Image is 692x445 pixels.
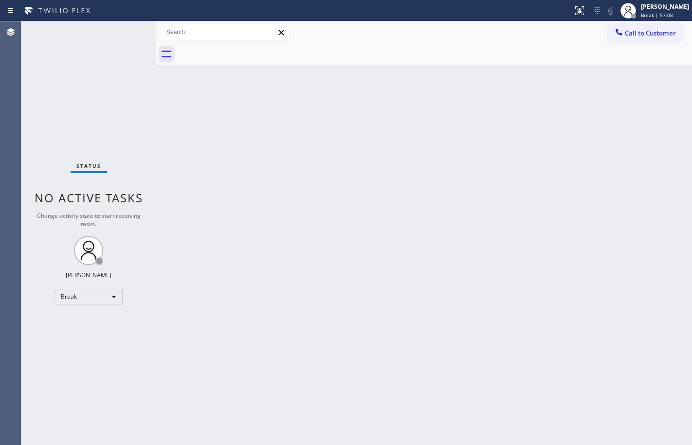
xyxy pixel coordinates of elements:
input: Search [159,24,290,40]
div: Break [55,289,123,304]
div: [PERSON_NAME] [66,271,111,279]
span: Call to Customer [625,29,676,37]
span: Change activity state to start receiving tasks. [37,212,141,228]
span: Break | 57:08 [641,12,673,18]
button: Mute [604,4,618,18]
div: [PERSON_NAME] [641,2,689,11]
span: No active tasks [35,190,143,206]
button: Call to Customer [608,24,682,42]
span: Status [76,162,101,169]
